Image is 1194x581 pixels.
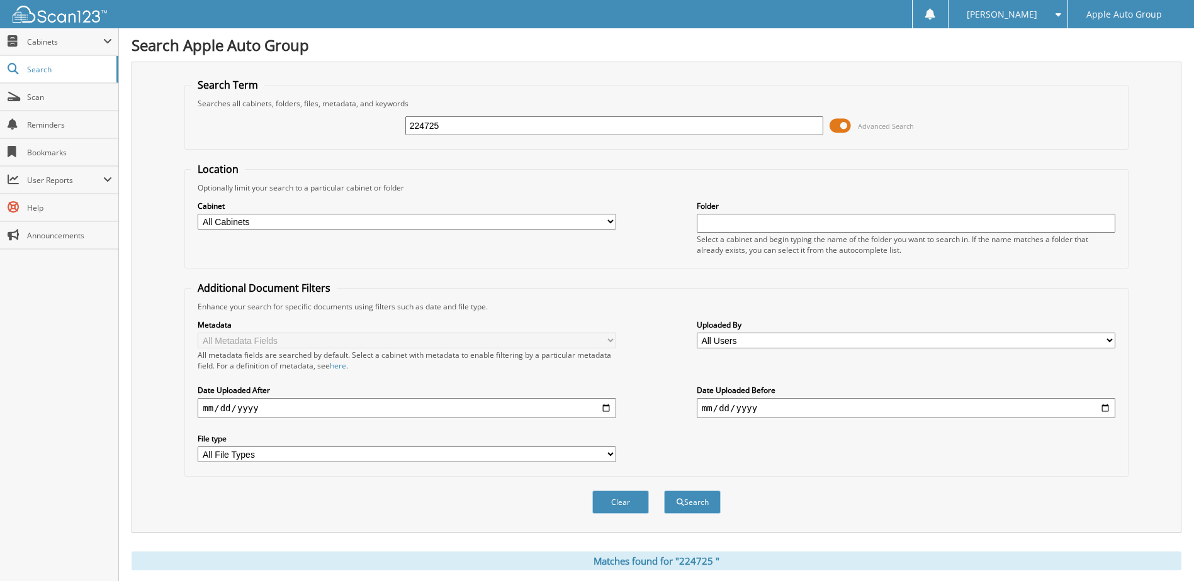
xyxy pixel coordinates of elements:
[191,301,1121,312] div: Enhance your search for specific documents using filters such as date and file type.
[697,319,1115,330] label: Uploaded By
[27,36,103,47] span: Cabinets
[191,162,245,176] legend: Location
[191,182,1121,193] div: Optionally limit your search to a particular cabinet or folder
[191,98,1121,109] div: Searches all cabinets, folders, files, metadata, and keywords
[697,385,1115,396] label: Date Uploaded Before
[697,201,1115,211] label: Folder
[27,119,112,130] span: Reminders
[191,78,264,92] legend: Search Term
[27,202,112,213] span: Help
[198,201,616,211] label: Cabinet
[858,121,914,131] span: Advanced Search
[592,490,649,514] button: Clear
[198,398,616,418] input: start
[198,385,616,396] label: Date Uploaded After
[191,281,337,295] legend: Additional Document Filters
[1086,11,1162,18] span: Apple Auto Group
[697,398,1115,418] input: end
[967,11,1037,18] span: [PERSON_NAME]
[664,490,721,514] button: Search
[330,360,346,371] a: here
[198,350,616,371] div: All metadata fields are searched by default. Select a cabinet with metadata to enable filtering b...
[27,147,112,158] span: Bookmarks
[27,92,112,102] span: Scan
[132,35,1181,55] h1: Search Apple Auto Group
[27,64,110,75] span: Search
[13,6,107,23] img: scan123-logo-white.svg
[697,234,1115,255] div: Select a cabinet and begin typing the name of the folder you want to search in. If the name match...
[27,175,103,185] span: User Reports
[27,230,112,241] span: Announcements
[198,433,616,444] label: File type
[132,551,1181,570] div: Matches found for "224725 "
[198,319,616,330] label: Metadata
